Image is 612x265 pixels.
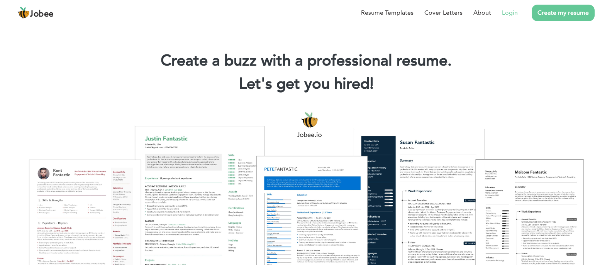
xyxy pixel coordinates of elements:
[276,73,374,95] span: get you hired!
[12,51,600,71] h1: Create a buzz with a professional resume.
[502,8,518,17] a: Login
[30,10,54,19] span: Jobee
[12,74,600,94] h2: Let's
[532,5,595,21] a: Create my resume
[424,8,463,17] a: Cover Letters
[370,73,373,95] span: |
[473,8,491,17] a: About
[17,7,30,19] img: jobee.io
[361,8,414,17] a: Resume Templates
[17,7,54,19] a: Jobee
